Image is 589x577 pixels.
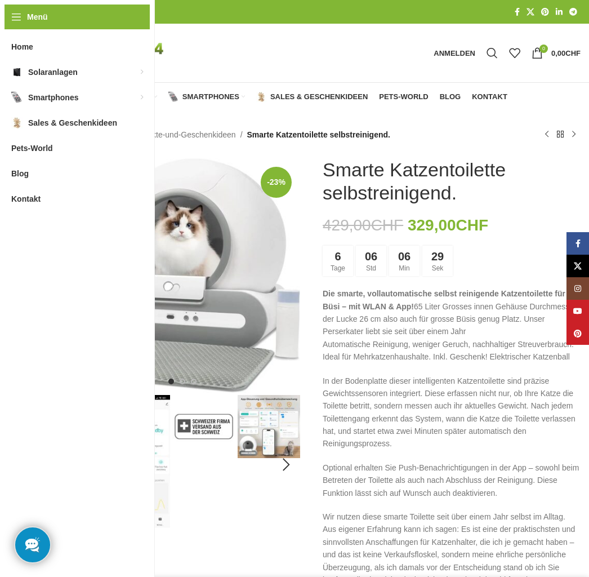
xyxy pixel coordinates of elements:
[168,92,179,102] img: Smartphones
[238,395,301,458] img: Smarte Katzentoilette selbstreinigend. – Bild 4
[434,50,475,57] span: Anmelden
[538,5,552,20] a: Pinterest Social Link
[11,37,33,57] span: Home
[431,251,444,262] span: 29
[566,277,589,300] a: Instagram Social Link
[323,216,403,234] bdi: 429,00
[399,265,409,272] span: min
[366,265,376,272] span: Std
[566,232,589,255] a: Facebook Social Link
[440,92,461,101] span: Blog
[323,375,581,450] p: In der Bodenplatte dieser intelligenten Katzentoilette sind präzise Gewichtssensoren integriert. ...
[180,379,185,384] li: Go to slide 2
[261,167,292,198] span: -23%
[256,86,368,108] a: Sales & Geschenkideen
[523,5,538,20] a: X Social Link
[440,86,461,108] a: Blog
[42,128,390,141] nav: Breadcrumb
[526,42,586,64] a: 0 0,00CHF
[237,395,302,458] div: 4 / 11
[172,395,235,458] img: Smarte Katzentoilette selbstreinigend. – Bild 3
[511,5,523,20] a: Facebook Social Link
[456,216,489,234] span: CHF
[247,128,390,141] span: Smarte Katzentoilette selbstreinigend.
[540,128,554,141] a: Vorheriges Produkt
[567,128,581,141] a: Nächstes Produkt
[11,163,29,184] span: Blog
[551,49,581,57] bdi: 0,00
[331,265,345,272] span: Tage
[365,251,377,262] span: 06
[539,45,548,53] span: 0
[566,255,589,277] a: X Social Link
[168,86,245,108] a: Smartphones
[481,42,503,64] a: Suche
[472,92,507,101] span: Kontakt
[371,216,404,234] span: CHF
[171,395,237,458] div: 3 / 11
[566,5,581,20] a: Telegram Social Link
[323,461,581,499] p: Optional erhalten Sie Push-Benachrichtigungen in der App – sowohl beim Betreten der Toilette als ...
[552,5,566,20] a: LinkedIn Social Link
[37,86,513,108] div: Hauptnavigation
[11,92,23,103] img: Smartphones
[27,11,48,23] span: Menü
[42,158,300,393] img: Vollautomatische_smarte_Katzentoilette
[168,379,174,384] li: Go to slide 1
[565,49,581,57] span: CHF
[75,86,157,108] a: Solaranlagen
[28,87,78,108] span: Smartphones
[28,62,78,82] span: Solaranlagen
[182,92,239,101] span: Smartphones
[398,251,410,262] span: 06
[379,86,428,108] a: Pets-World
[323,289,578,310] strong: Die smarte, vollautomatische selbst reinigende Katzentoilette für Ihr Büsi – mit WLAN & App!
[472,86,507,108] a: Kontakt
[87,128,236,141] a: Nachhaltige-Produkte-und-Geschenkideen
[432,265,444,272] span: Sek
[323,287,581,363] p: 65 Liter Grosses innen Gehäuse Durchmesser der Lucke 26 cm also auch für grosse Büsis genug Platz...
[503,42,526,64] div: Meine Wunschliste
[566,300,589,322] a: YouTube Social Link
[323,158,581,205] h1: Smarte Katzentoilette selbstreinigend.
[408,216,488,234] bdi: 329,00
[11,66,23,78] img: Solaranlagen
[11,189,41,209] span: Kontakt
[11,117,23,128] img: Sales & Geschenkideen
[41,158,301,393] div: 1 / 11
[11,138,53,158] span: Pets-World
[28,113,117,133] span: Sales & Geschenkideen
[379,92,428,101] span: Pets-World
[191,379,197,384] li: Go to slide 3
[566,322,589,345] a: Pinterest Social Link
[428,42,481,64] a: Anmelden
[334,251,341,262] span: 6
[270,92,368,101] span: Sales & Geschenkideen
[256,92,266,102] img: Sales & Geschenkideen
[272,451,300,479] div: Next slide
